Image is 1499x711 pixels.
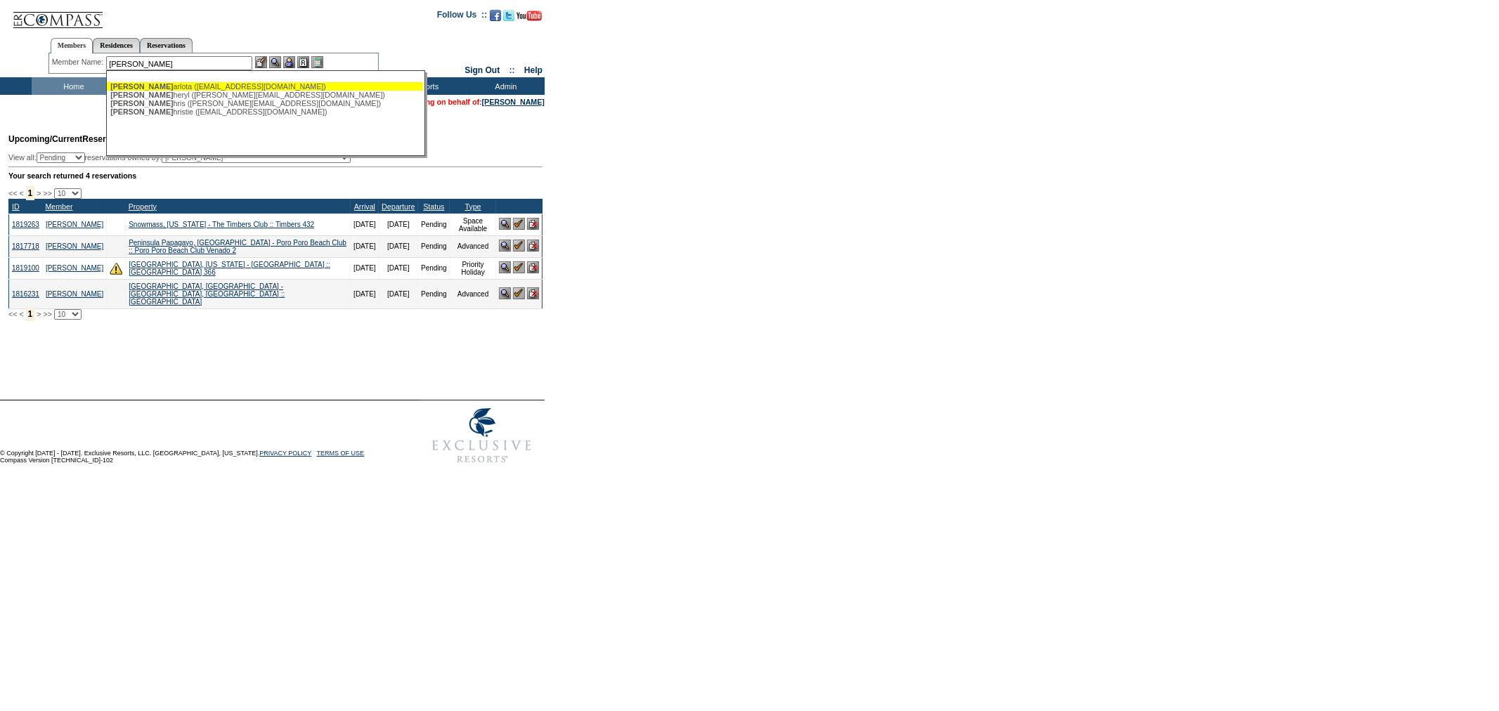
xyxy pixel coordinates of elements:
[450,279,496,308] td: Advanced
[351,214,379,235] td: [DATE]
[110,107,420,116] div: hristie ([EMAIL_ADDRESS][DOMAIN_NAME])
[490,10,501,21] img: Become our fan on Facebook
[418,214,450,235] td: Pending
[283,56,295,68] img: Impersonate
[490,14,501,22] a: Become our fan on Facebook
[499,261,511,273] img: View Reservation
[37,189,41,197] span: >
[140,38,193,53] a: Reservations
[46,242,103,250] a: [PERSON_NAME]
[51,38,93,53] a: Members
[311,56,323,68] img: b_calculator.gif
[110,91,420,99] div: heryl ([PERSON_NAME][EMAIL_ADDRESS][DOMAIN_NAME])
[482,98,545,106] a: [PERSON_NAME]
[513,240,525,252] img: Confirm Reservation
[527,218,539,230] img: Cancel Reservation
[12,242,39,250] a: 1817718
[510,65,515,75] span: ::
[32,77,112,95] td: Home
[513,218,525,230] img: Confirm Reservation
[382,202,415,211] a: Departure
[129,282,285,306] a: [GEOGRAPHIC_DATA], [GEOGRAPHIC_DATA] - [GEOGRAPHIC_DATA], [GEOGRAPHIC_DATA] :: [GEOGRAPHIC_DATA]
[46,290,103,298] a: [PERSON_NAME]
[499,287,511,299] img: View Reservation
[418,235,450,257] td: Pending
[464,77,545,95] td: Admin
[351,257,379,279] td: [DATE]
[259,450,311,457] a: PRIVACY POLICY
[503,10,514,21] img: Follow us on Twitter
[8,171,543,180] div: Your search returned 4 reservations
[26,186,35,200] span: 1
[110,99,420,107] div: hris ([PERSON_NAME][EMAIL_ADDRESS][DOMAIN_NAME])
[8,134,136,144] span: Reservations
[297,56,309,68] img: Reservations
[351,235,379,257] td: [DATE]
[19,310,23,318] span: <
[384,98,545,106] span: You are acting on behalf of:
[450,214,496,235] td: Space Available
[45,202,72,211] a: Member
[527,261,539,273] img: Cancel Reservation
[450,235,496,257] td: Advanced
[379,235,417,257] td: [DATE]
[129,202,157,211] a: Property
[110,82,420,91] div: arlota ([EMAIL_ADDRESS][DOMAIN_NAME])
[379,279,417,308] td: [DATE]
[379,257,417,279] td: [DATE]
[351,279,379,308] td: [DATE]
[12,221,39,228] a: 1819263
[517,14,542,22] a: Subscribe to our YouTube Channel
[513,287,525,299] img: Confirm Reservation
[93,38,140,53] a: Residences
[37,310,41,318] span: >
[317,450,365,457] a: TERMS OF USE
[110,91,173,99] span: [PERSON_NAME]
[437,8,487,25] td: Follow Us ::
[52,56,106,68] div: Member Name:
[419,400,545,471] img: Exclusive Resorts
[12,290,39,298] a: 1816231
[110,107,173,116] span: [PERSON_NAME]
[450,257,496,279] td: Priority Holiday
[513,261,525,273] img: Confirm Reservation
[12,264,39,272] a: 1819100
[527,287,539,299] img: Cancel Reservation
[524,65,543,75] a: Help
[255,56,267,68] img: b_edit.gif
[503,14,514,22] a: Follow us on Twitter
[110,82,173,91] span: [PERSON_NAME]
[8,152,357,163] div: View all: reservations owned by:
[465,202,481,211] a: Type
[12,202,20,211] a: ID
[418,257,450,279] td: Pending
[43,189,51,197] span: >>
[110,262,122,275] img: There are insufficient days and/or tokens to cover this reservation
[499,218,511,230] img: View Reservation
[46,221,103,228] a: [PERSON_NAME]
[129,261,330,276] a: [GEOGRAPHIC_DATA], [US_STATE] - [GEOGRAPHIC_DATA] :: [GEOGRAPHIC_DATA] 366
[517,11,542,21] img: Subscribe to our YouTube Channel
[129,239,346,254] a: Peninsula Papagayo, [GEOGRAPHIC_DATA] - Poro Poro Beach Club :: Poro Poro Beach Club Venado 2
[8,134,82,144] span: Upcoming/Current
[46,264,103,272] a: [PERSON_NAME]
[465,65,500,75] a: Sign Out
[8,310,17,318] span: <<
[418,279,450,308] td: Pending
[129,221,314,228] a: Snowmass, [US_STATE] - The Timbers Club :: Timbers 432
[43,310,51,318] span: >>
[423,202,444,211] a: Status
[354,202,375,211] a: Arrival
[110,99,173,107] span: [PERSON_NAME]
[527,240,539,252] img: Cancel Reservation
[379,214,417,235] td: [DATE]
[269,56,281,68] img: View
[8,189,17,197] span: <<
[26,307,35,321] span: 1
[19,189,23,197] span: <
[499,240,511,252] img: View Reservation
